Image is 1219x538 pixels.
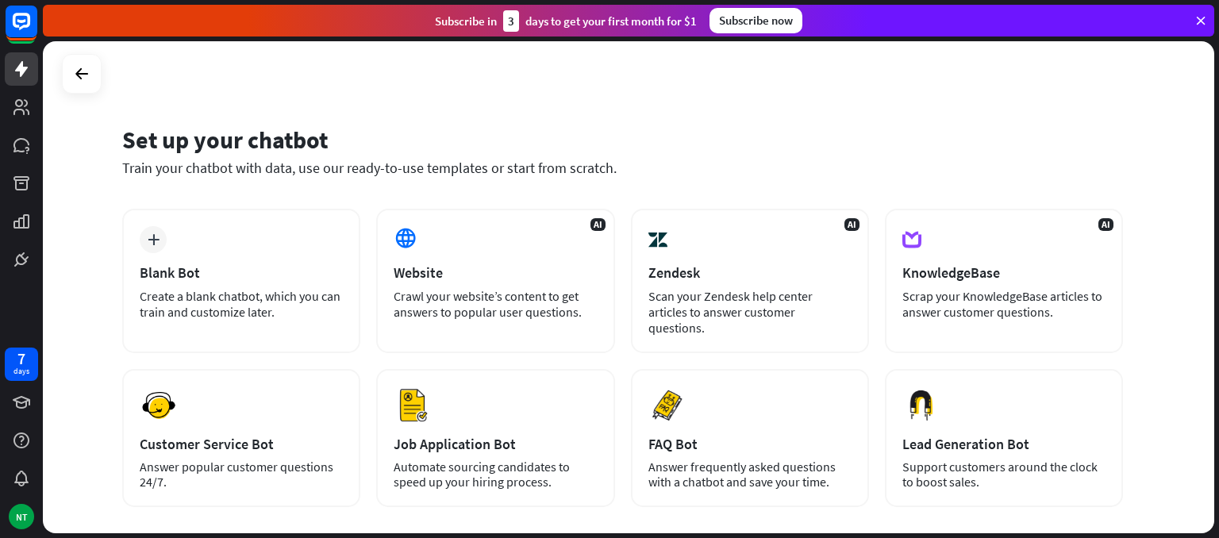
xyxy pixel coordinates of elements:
[394,288,597,320] div: Crawl your website’s content to get answers to popular user questions.
[140,435,343,453] div: Customer Service Bot
[122,125,1123,155] div: Set up your chatbot
[140,288,343,320] div: Create a blank chatbot, which you can train and customize later.
[13,366,29,377] div: days
[902,435,1106,453] div: Lead Generation Bot
[394,459,597,490] div: Automate sourcing candidates to speed up your hiring process.
[503,10,519,32] div: 3
[902,263,1106,282] div: KnowledgeBase
[435,10,697,32] div: Subscribe in days to get your first month for $1
[140,263,343,282] div: Blank Bot
[844,218,859,231] span: AI
[122,159,1123,177] div: Train your chatbot with data, use our ready-to-use templates or start from scratch.
[648,263,852,282] div: Zendesk
[5,348,38,381] a: 7 days
[590,218,606,231] span: AI
[648,435,852,453] div: FAQ Bot
[648,459,852,490] div: Answer frequently asked questions with a chatbot and save your time.
[17,352,25,366] div: 7
[902,288,1106,320] div: Scrap your KnowledgeBase articles to answer customer questions.
[148,234,160,245] i: plus
[648,288,852,336] div: Scan your Zendesk help center articles to answer customer questions.
[394,263,597,282] div: Website
[902,459,1106,490] div: Support customers around the clock to boost sales.
[1098,218,1113,231] span: AI
[140,459,343,490] div: Answer popular customer questions 24/7.
[709,8,802,33] div: Subscribe now
[9,504,34,529] div: NT
[394,435,597,453] div: Job Application Bot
